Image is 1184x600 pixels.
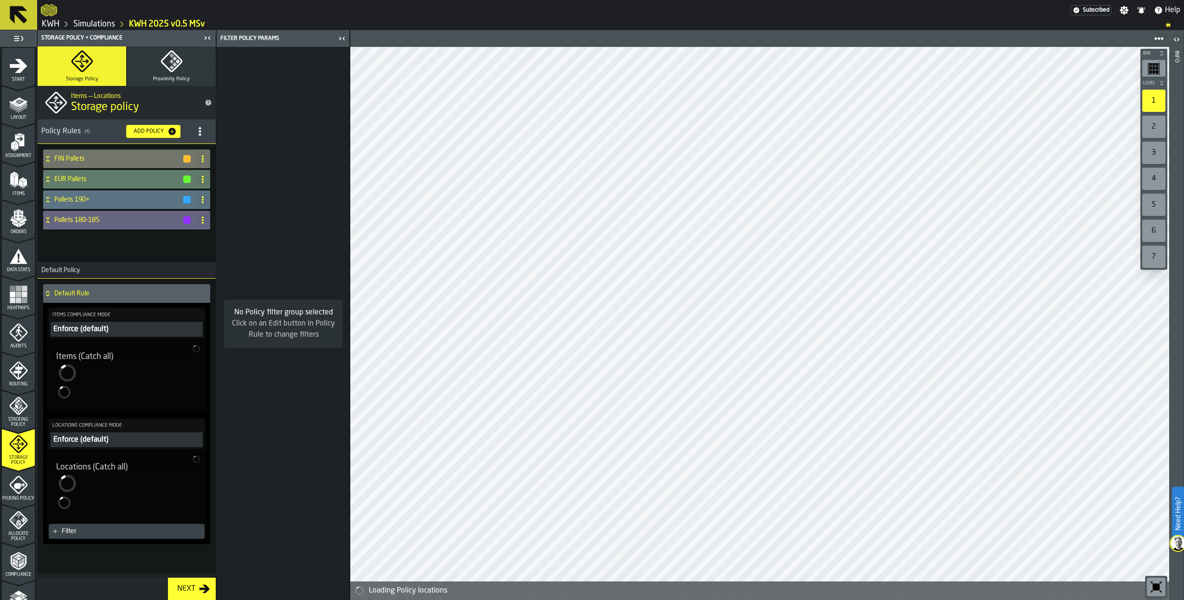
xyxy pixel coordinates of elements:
[232,307,335,318] div: No Policy filter group selected
[1070,5,1112,15] div: Menu Subscription
[183,176,191,183] button: button-
[1165,5,1180,16] span: Help
[1141,51,1157,56] span: Bay
[192,344,201,353] label: button-toggle-Show on Map
[369,585,1165,596] div: Loading Policy locations
[42,19,59,29] a: link-to-/wh/i/4fb45246-3b77-4bb5-b880-c337c3c5facb
[56,352,113,362] span: Items (Catch all)
[54,216,182,224] h4: Pallets 180-185
[39,35,201,41] div: Storage Policy + Compliance
[183,216,191,224] button: button-
[54,155,182,163] h4: FIN Pallets
[1169,30,1184,600] header: Info
[2,238,35,275] li: menu Data Stats
[52,434,201,445] div: Enforce (default)
[1140,78,1167,88] button: button-
[56,462,197,472] div: Title
[129,19,205,29] a: link-to-/wh/i/4fb45246-3b77-4bb5-b880-c337c3c5facb/simulations/220e8e5a-73d2-41ea-b0bf-f93915416fa3
[1140,244,1167,270] div: button-toolbar-undefined
[2,86,35,123] li: menu Layout
[1142,194,1165,216] div: 5
[49,455,205,518] div: stat-Locations (Catch all)
[51,310,203,320] label: Items Compliance Mode
[1140,88,1167,114] div: button-toolbar-undefined
[2,417,35,427] span: Stacking Policy
[56,462,128,472] span: Locations (Catch all)
[1140,166,1167,192] div: button-toolbar-undefined
[2,48,35,85] li: menu Start
[2,496,35,501] span: Picking Policy
[52,324,201,335] div: Enforce (default)
[56,352,197,362] div: Title
[2,531,35,541] span: Allocate Policy
[51,432,203,447] button: Enforce (default)
[1140,192,1167,218] div: button-toolbar-undefined
[1142,220,1165,242] div: 6
[38,86,216,119] div: title-Storage policy
[2,543,35,580] li: menu Compliance
[84,129,90,135] span: ( 4 )
[168,578,216,600] button: button-Next
[1170,32,1183,49] label: button-toggle-Open
[1116,6,1133,15] label: button-toggle-Settings
[352,580,405,598] a: logo-header
[1141,81,1157,86] span: Level
[130,128,167,135] div: Add Policy
[1142,246,1165,268] div: 7
[66,76,98,82] span: Storage Policy
[71,100,139,115] span: Storage policy
[43,190,192,209] div: Pallets 190+
[2,572,35,577] span: Compliance
[41,19,1180,30] nav: Breadcrumb
[38,262,216,279] h3: title-section-Default Policy
[1142,90,1165,112] div: 1
[41,126,119,137] div: Policy Rules
[2,153,35,158] span: Assignment
[2,382,35,387] span: Routing
[2,391,35,428] li: menu Stacking Policy
[1173,488,1183,540] label: Need Help?
[174,583,199,594] div: Next
[183,196,191,203] button: button-
[73,19,115,29] a: link-to-/wh/i/4fb45246-3b77-4bb5-b880-c337c3c5facb
[2,314,35,352] li: menu Agents
[2,276,35,313] li: menu Heatmaps
[126,125,180,138] button: button-Add Policy
[2,352,35,390] li: menu Routing
[54,176,182,183] h4: EUR Pallets
[1142,142,1165,164] div: 3
[2,124,35,161] li: menu Assignment
[1070,5,1112,15] a: link-to-/wh/i/4fb45246-3b77-4bb5-b880-c337c3c5facb/settings/billing
[1149,580,1164,594] svg: Reset zoom and position
[2,344,35,349] span: Agents
[43,284,206,303] div: Default Rule
[1083,7,1109,13] span: Subscribed
[1142,168,1165,190] div: 4
[1142,116,1165,138] div: 2
[153,76,190,82] span: Proximity Policy
[2,306,35,311] span: Heatmaps
[51,432,203,447] div: PolicyFilterItem-undefined
[51,322,203,337] div: PolicyFilterItem-undefined
[183,155,191,163] button: button-
[54,290,206,297] h4: Default Rule
[49,344,205,408] div: stat-Items (Catch all)
[54,196,182,203] h4: Pallets 190+
[335,33,348,44] label: button-toggle-Close me
[1145,576,1167,598] div: button-toolbar-undefined
[43,211,192,229] div: Pallets 180-185
[43,170,192,189] div: EUR Pallets
[2,455,35,465] span: Storage Policy
[38,30,216,46] header: Storage Policy + Compliance
[232,318,335,340] div: Click on an Edit button in Policy Rule to change filters
[2,229,35,235] span: Orders
[2,200,35,237] li: menu Orders
[1140,140,1167,166] div: button-toolbar-undefined
[62,528,201,535] div: Filter
[2,505,35,542] li: menu Allocate Policy
[217,30,350,47] header: Filter Policy Params
[1173,49,1180,598] div: Info
[71,91,197,100] h2: Sub Title
[219,35,335,42] div: Filter Policy Params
